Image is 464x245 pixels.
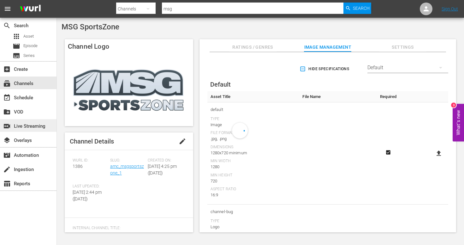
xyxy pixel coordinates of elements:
[207,91,300,102] th: Asset Title
[148,164,177,175] span: [DATE] 4:25 pm ([DATE])
[211,136,296,142] div: .jpg, .png
[3,22,11,29] span: Search
[3,108,11,116] span: VOD
[23,52,35,59] span: Series
[73,231,106,236] span: MSG SportsZone
[65,54,193,126] img: MSG SportsZone
[384,150,392,155] svg: Required
[3,166,11,173] span: Ingestion
[13,42,20,50] span: Episode
[110,164,144,175] a: amc_msgsportszone_1
[211,150,296,156] div: 1280x720 minimum
[211,106,296,114] span: default
[13,33,20,40] span: Asset
[353,3,370,14] span: Search
[211,178,296,184] div: 720
[211,187,296,192] div: Aspect Ratio
[73,164,83,169] span: 1386
[3,65,11,73] span: Create
[179,138,186,145] span: edit
[3,94,11,101] span: Schedule
[13,52,20,59] span: Series
[3,180,11,187] span: Reports
[367,59,448,77] div: Default
[73,226,182,231] span: Internal Channel Title:
[3,80,11,87] span: Channels
[453,104,464,141] button: Open Feedback Widget
[15,2,45,16] img: ans4CAIJ8jUAAAAAAAAAAAAAAAAAAAAAAAAgQb4GAAAAAAAAAAAAAAAAAAAAAAAAJMjXAAAAAAAAAAAAAAAAAAAAAAAAgAT5G...
[211,122,296,128] div: Image
[304,43,351,51] span: Image Management
[73,184,107,189] span: Last Updated:
[148,158,182,163] span: Created On:
[73,158,107,163] span: Wurl ID:
[301,66,349,72] span: Hide Specifications
[211,224,296,230] div: Logo
[3,122,11,130] span: Live Streaming
[3,151,11,159] span: Automation
[442,6,458,11] a: Sign Out
[377,91,400,102] th: Required
[62,22,119,31] span: MSG SportsZone
[23,43,38,49] span: Episode
[211,159,296,164] div: Min Width
[211,145,296,150] div: Dimensions
[210,81,231,88] span: Default
[343,3,371,14] button: Search
[211,219,296,224] div: Type
[73,190,102,201] span: [DATE] 2:44 pm ([DATE])
[298,60,352,78] button: Hide Specifications
[65,39,193,54] h4: Channel Logo
[451,102,456,107] div: 3
[70,138,114,145] span: Channel Details
[175,134,190,149] button: edit
[211,192,296,198] div: 16:9
[211,173,296,178] div: Min Height
[211,131,296,136] div: File Format
[4,5,11,13] span: menu
[23,33,34,40] span: Asset
[211,164,296,170] div: 1280
[379,43,426,51] span: Settings
[110,158,145,163] span: Slug:
[211,117,296,122] div: Type
[229,43,277,51] span: Ratings / Genres
[3,137,11,144] span: Overlays
[211,208,296,216] span: channel-bug
[299,91,377,102] th: File Name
